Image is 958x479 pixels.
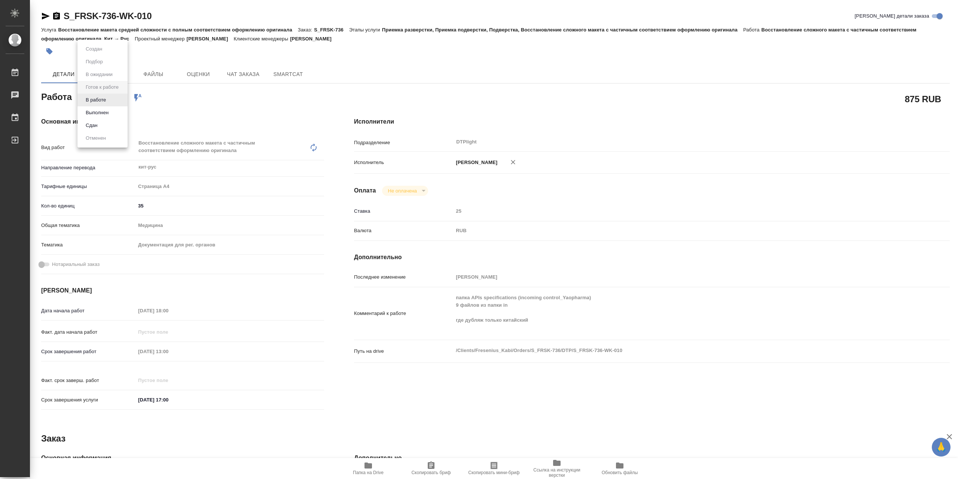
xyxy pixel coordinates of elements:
[83,134,108,142] button: Отменен
[83,58,105,66] button: Подбор
[83,96,108,104] button: В работе
[83,121,100,130] button: Сдан
[83,109,111,117] button: Выполнен
[83,70,115,79] button: В ожидании
[83,45,104,53] button: Создан
[83,83,121,91] button: Готов к работе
